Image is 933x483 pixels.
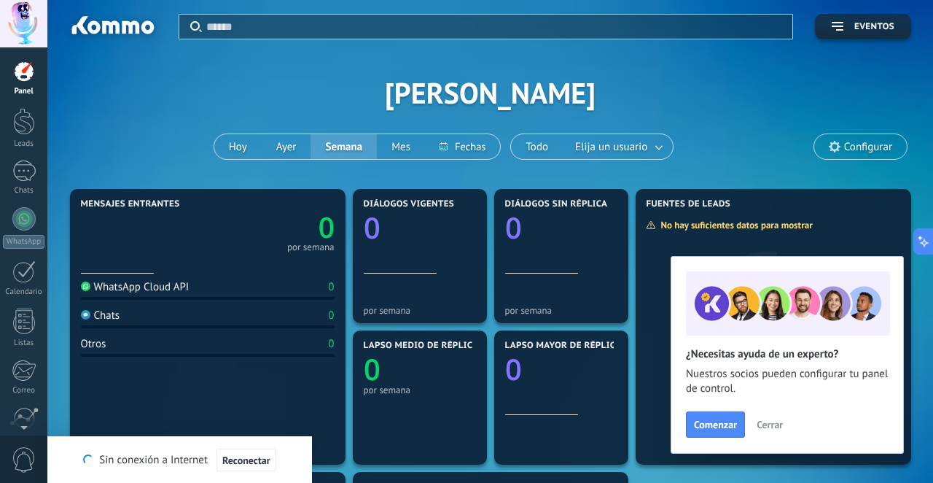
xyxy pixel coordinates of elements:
a: 0 [208,208,335,247]
span: Elija un usuario [572,137,650,157]
button: Semana [311,134,377,159]
button: Hoy [214,134,262,159]
div: 0 [328,280,334,294]
div: Chats [81,309,120,322]
text: 0 [364,349,380,389]
h2: ¿Necesitas ayuda de un experto? [686,347,889,361]
span: Fuentes de leads [647,199,731,209]
span: Mensajes entrantes [81,199,180,209]
span: Cerrar [757,420,783,430]
button: Elija un usuario [563,134,673,159]
div: por semana [287,244,335,251]
button: Ayer [262,134,311,159]
span: Diálogos vigentes [364,199,455,209]
button: Reconectar [216,449,276,472]
span: Nuestros socios pueden configurar tu panel de control. [686,367,889,396]
div: WhatsApp Cloud API [81,280,190,294]
img: WhatsApp Cloud API [81,282,90,291]
button: Cerrar [750,414,789,436]
div: Correo [3,386,45,395]
div: por semana [364,305,476,316]
div: Chats [3,186,45,196]
text: 0 [505,207,522,247]
text: 0 [318,208,334,247]
div: Panel [3,87,45,96]
span: Lapso mayor de réplica [505,341,621,351]
span: Reconectar [222,455,270,465]
div: por semana [505,305,617,316]
div: 0 [328,309,334,322]
button: Todo [511,134,563,159]
button: Eventos [815,14,911,39]
div: Sin conexión a Internet [83,448,276,472]
div: No hay suficientes datos para mostrar [646,219,823,231]
button: Fechas [425,134,500,159]
button: Mes [377,134,425,159]
div: Leads [3,139,45,149]
span: Comenzar [694,420,737,430]
span: Eventos [854,22,894,32]
span: Lapso medio de réplica [364,341,479,351]
img: Chats [81,310,90,320]
div: por semana [364,385,476,395]
text: 0 [505,349,522,389]
div: Calendario [3,287,45,297]
div: Listas [3,339,45,348]
text: 0 [364,207,380,247]
span: Diálogos sin réplica [505,199,608,209]
button: Comenzar [686,411,745,438]
div: Otros [81,337,106,351]
div: WhatsApp [3,235,44,249]
div: 0 [328,337,334,351]
span: Configurar [844,141,892,153]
